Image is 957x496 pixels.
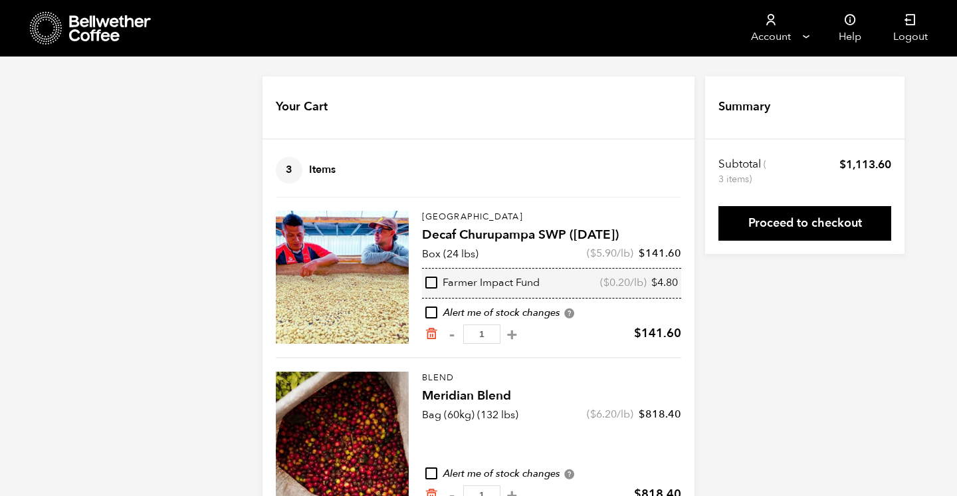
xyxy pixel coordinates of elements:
[425,276,540,291] div: Farmer Impact Fund
[603,275,609,290] span: $
[443,328,460,341] button: -
[422,467,681,481] div: Alert me of stock changes
[639,407,681,422] bdi: 818.40
[634,325,641,342] span: $
[839,157,846,172] span: $
[603,275,630,290] bdi: 0.20
[718,206,891,241] a: Proceed to checkout
[422,407,518,423] p: Bag (60kg) (132 lbs)
[634,325,681,342] bdi: 141.60
[718,98,770,116] h4: Summary
[425,327,438,341] a: Remove from cart
[422,226,681,245] h4: Decaf Churupampa SWP ([DATE])
[276,98,328,116] h4: Your Cart
[651,275,678,290] bdi: 4.80
[276,157,302,184] span: 3
[639,407,645,422] span: $
[600,276,647,291] span: ( /lb)
[422,306,681,320] div: Alert me of stock changes
[422,387,681,406] h4: Meridian Blend
[276,157,336,184] h4: Items
[422,372,681,385] p: Blend
[422,246,478,262] p: Box (24 lbs)
[587,407,633,422] span: ( /lb)
[639,246,681,261] bdi: 141.60
[587,246,633,261] span: ( /lb)
[504,328,520,341] button: +
[639,246,645,261] span: $
[590,246,596,261] span: $
[590,407,617,422] bdi: 6.20
[839,157,891,172] bdi: 1,113.60
[422,211,681,224] p: [GEOGRAPHIC_DATA]
[590,407,596,422] span: $
[463,324,500,344] input: Qty
[651,275,657,290] span: $
[590,246,617,261] bdi: 5.90
[718,157,768,186] th: Subtotal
